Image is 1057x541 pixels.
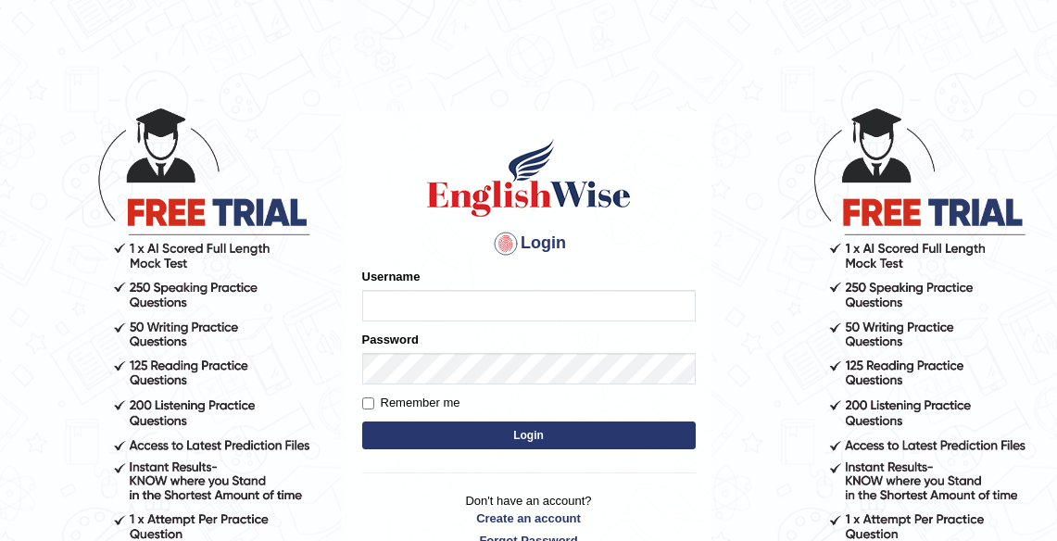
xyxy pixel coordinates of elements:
a: Create an account [362,510,696,527]
input: Remember me [362,397,374,409]
label: Username [362,268,421,285]
label: Remember me [362,394,460,412]
button: Login [362,421,696,449]
h4: Login [362,229,696,258]
label: Password [362,331,419,348]
img: Logo of English Wise sign in for intelligent practice with AI [423,136,635,220]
